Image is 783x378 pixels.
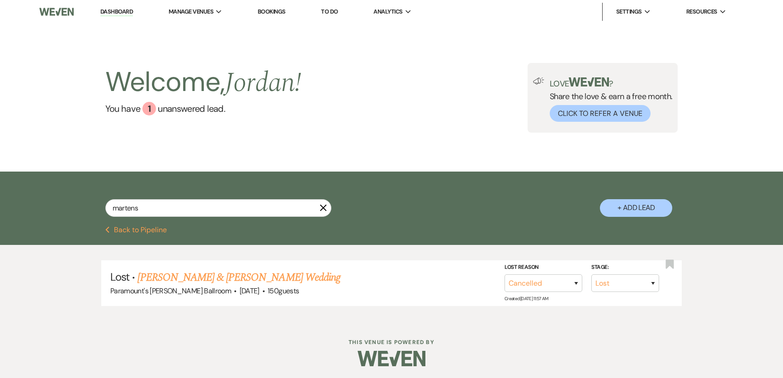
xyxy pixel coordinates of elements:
[569,77,609,86] img: weven-logo-green.svg
[105,63,301,102] h2: Welcome,
[550,105,651,122] button: Click to Refer a Venue
[358,343,425,374] img: Weven Logo
[142,102,156,115] div: 1
[240,286,259,296] span: [DATE]
[268,286,299,296] span: 150 guests
[600,199,672,217] button: + Add Lead
[616,7,642,16] span: Settings
[39,2,74,21] img: Weven Logo
[544,77,673,122] div: Share the love & earn a free month.
[591,263,659,273] label: Stage:
[105,199,331,217] input: Search by name, event date, email address or phone number
[105,102,301,115] a: You have 1 unanswered lead.
[110,270,129,284] span: Lost
[550,77,673,88] p: Love ?
[105,226,167,234] button: Back to Pipeline
[373,7,402,16] span: Analytics
[169,7,213,16] span: Manage Venues
[100,8,133,16] a: Dashboard
[110,286,231,296] span: Paramount's [PERSON_NAME] Ballroom
[686,7,717,16] span: Resources
[258,8,286,15] a: Bookings
[533,77,544,85] img: loud-speaker-illustration.svg
[505,263,582,273] label: Lost Reason
[321,8,338,15] a: To Do
[505,296,548,301] span: Created: [DATE] 11:57 AM
[225,62,301,104] span: Jordan !
[137,269,340,286] a: [PERSON_NAME] & [PERSON_NAME] Wedding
